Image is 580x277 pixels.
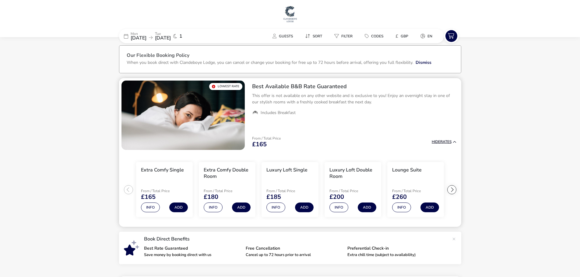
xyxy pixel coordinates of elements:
[416,32,437,40] button: en
[204,194,218,200] span: £180
[295,203,314,212] button: Add
[300,32,329,40] naf-pibe-menu-bar-item: Sort
[252,141,267,147] span: £165
[329,32,357,40] button: Filter
[322,160,384,220] swiper-slide: 4 / 6
[131,35,146,41] span: [DATE]
[391,32,413,40] button: £GBP
[121,81,245,150] swiper-slide: 1 / 1
[204,203,223,212] button: Info
[392,189,435,193] p: From / Total Price
[258,160,321,220] swiper-slide: 3 / 6
[392,167,422,173] h3: Lounge Suite
[416,32,440,40] naf-pibe-menu-bar-item: en
[329,203,348,212] button: Info
[144,253,241,257] p: Save money by booking direct with us
[347,246,444,251] p: Preferential Check-in
[246,253,343,257] p: Cancel up to 72 hours prior to arrival
[266,203,285,212] button: Info
[144,246,241,251] p: Best Rate Guaranteed
[427,34,432,39] span: en
[268,32,298,40] button: Guests
[144,237,449,241] p: Book Direct Benefits
[358,203,376,212] button: Add
[169,203,188,212] button: Add
[401,34,408,39] span: GBP
[179,34,182,39] span: 1
[232,203,251,212] button: Add
[371,34,383,39] span: Codes
[155,35,171,41] span: [DATE]
[141,194,156,200] span: £165
[392,203,411,212] button: Info
[119,29,210,43] div: Mon[DATE]Tue[DATE]1
[329,189,373,193] p: From / Total Price
[283,5,298,23] img: Main Website
[252,137,281,140] p: From / Total Price
[447,160,510,220] swiper-slide: 6 / 6
[313,34,322,39] span: Sort
[266,189,310,193] p: From / Total Price
[209,83,242,90] div: Lowest Rate
[266,194,281,200] span: £185
[261,110,296,116] span: Includes Breakfast
[252,83,456,90] h2: Best Available B&B Rate Guaranteed
[247,78,461,121] div: Best Available B&B Rate GuaranteedThis offer is not available on any other website and is exclusi...
[204,189,247,193] p: From / Total Price
[131,32,146,36] p: Mon
[392,194,407,200] span: £260
[395,33,398,39] i: £
[391,32,416,40] naf-pibe-menu-bar-item: £GBP
[268,32,300,40] naf-pibe-menu-bar-item: Guests
[300,32,327,40] button: Sort
[329,167,376,180] h3: Luxury Loft Double Room
[127,60,413,65] p: When you book direct with Clandeboye Lodge, you can cancel or change your booking for free up to ...
[196,160,258,220] swiper-slide: 2 / 6
[279,34,293,39] span: Guests
[155,32,171,36] p: Tue
[204,167,251,180] h3: Extra Comfy Double Room
[127,53,454,59] h3: Our Flexible Booking Policy
[252,92,456,105] p: This offer is not available on any other website and is exclusive to you! Enjoy an overnight stay...
[246,246,343,251] p: Free Cancellation
[141,167,184,173] h3: Extra Comfy Single
[384,160,447,220] swiper-slide: 5 / 6
[133,160,196,220] swiper-slide: 1 / 6
[420,203,439,212] button: Add
[432,139,440,144] span: Hide
[347,253,444,257] p: Extra chill time (subject to availability)
[341,34,353,39] span: Filter
[329,32,360,40] naf-pibe-menu-bar-item: Filter
[329,194,344,200] span: £200
[141,203,160,212] button: Info
[416,59,431,66] button: Dismiss
[266,167,308,173] h3: Luxury Loft Single
[360,32,388,40] button: Codes
[432,140,456,144] button: HideRates
[141,189,184,193] p: From / Total Price
[360,32,391,40] naf-pibe-menu-bar-item: Codes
